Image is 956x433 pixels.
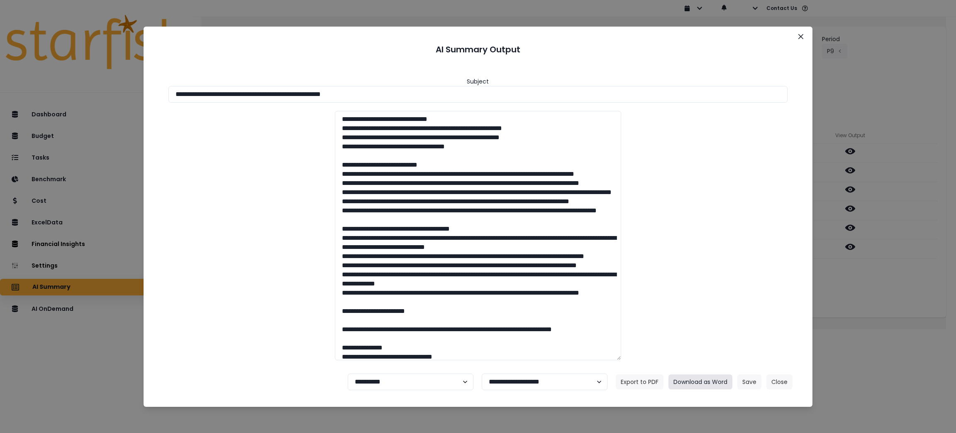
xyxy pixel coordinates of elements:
button: Export to PDF [616,374,663,389]
button: Download as Word [668,374,732,389]
button: Close [794,30,807,43]
button: Close [766,374,793,389]
header: Subject [467,77,489,86]
button: Save [737,374,761,389]
header: AI Summary Output [154,37,803,62]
